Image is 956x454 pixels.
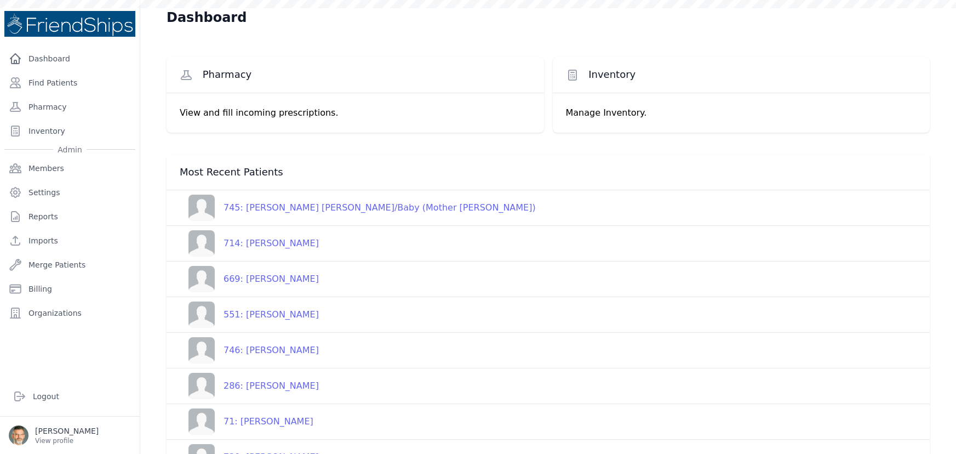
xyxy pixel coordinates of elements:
img: person-242608b1a05df3501eefc295dc1bc67a.jpg [188,266,215,292]
a: Settings [4,181,135,203]
p: Manage Inventory. [566,106,917,120]
a: [PERSON_NAME] View profile [9,425,131,445]
a: Imports [4,230,135,252]
a: 286: [PERSON_NAME] [180,373,319,399]
a: 71: [PERSON_NAME] [180,408,313,435]
img: person-242608b1a05df3501eefc295dc1bc67a.jpg [188,408,215,435]
div: 71: [PERSON_NAME] [215,415,313,428]
a: 551: [PERSON_NAME] [180,302,319,328]
a: Merge Patients [4,254,135,276]
img: person-242608b1a05df3501eefc295dc1bc67a.jpg [188,302,215,328]
a: Reports [4,206,135,228]
img: person-242608b1a05df3501eefc295dc1bc67a.jpg [188,195,215,221]
a: Organizations [4,302,135,324]
span: Most Recent Patients [180,166,283,179]
a: Billing [4,278,135,300]
a: Inventory [4,120,135,142]
img: person-242608b1a05df3501eefc295dc1bc67a.jpg [188,373,215,399]
p: View profile [35,436,99,445]
div: 714: [PERSON_NAME] [215,237,319,250]
div: 745: [PERSON_NAME] [PERSON_NAME]/Baby (Mother [PERSON_NAME]) [215,201,536,214]
a: 745: [PERSON_NAME] [PERSON_NAME]/Baby (Mother [PERSON_NAME]) [180,195,536,221]
a: Pharmacy [4,96,135,118]
a: Logout [9,385,131,407]
a: 746: [PERSON_NAME] [180,337,319,364]
p: View and fill incoming prescriptions. [180,106,531,120]
a: 669: [PERSON_NAME] [180,266,319,292]
a: Inventory Manage Inventory. [553,57,930,133]
div: 551: [PERSON_NAME] [215,308,319,321]
div: 286: [PERSON_NAME] [215,379,319,393]
div: 669: [PERSON_NAME] [215,273,319,286]
span: Pharmacy [203,68,252,81]
p: [PERSON_NAME] [35,425,99,436]
a: Members [4,157,135,179]
img: Medical Missions EMR [4,11,135,37]
img: person-242608b1a05df3501eefc295dc1bc67a.jpg [188,230,215,257]
a: Find Patients [4,72,135,94]
span: Inventory [588,68,636,81]
h1: Dashboard [167,9,247,26]
img: person-242608b1a05df3501eefc295dc1bc67a.jpg [188,337,215,364]
a: Pharmacy View and fill incoming prescriptions. [167,57,544,133]
span: Admin [53,144,87,155]
div: 746: [PERSON_NAME] [215,344,319,357]
a: Dashboard [4,48,135,70]
a: 714: [PERSON_NAME] [180,230,319,257]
